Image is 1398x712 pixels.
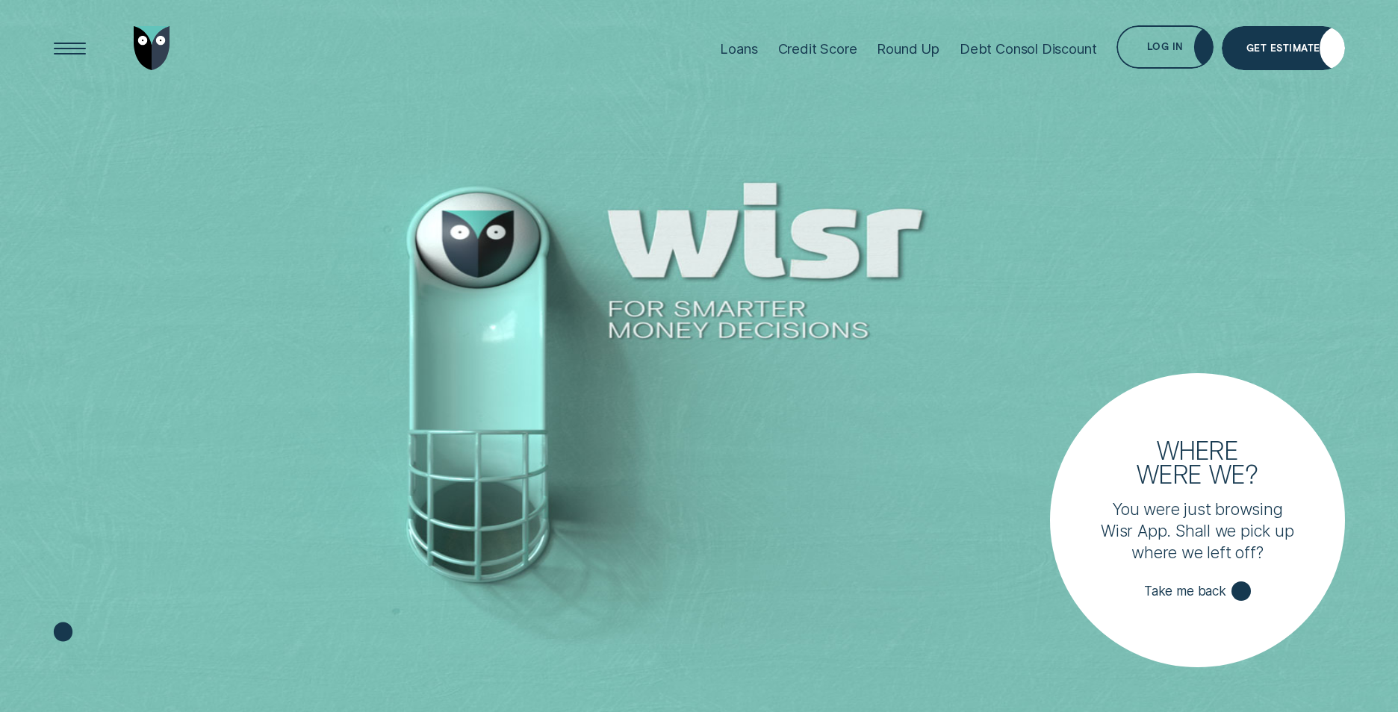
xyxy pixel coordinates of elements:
div: Credit Score [778,40,857,57]
p: You were just browsing Wisr App. Shall we pick up where we left off? [1100,499,1294,564]
button: Log in [1116,25,1214,69]
div: Round Up [877,40,939,57]
div: Debt Consol Discount [960,40,1096,57]
a: Where were we?You were just browsing Wisr App. Shall we pick up where we left off?Take me back [1050,373,1344,667]
a: Get Estimate [1222,26,1344,70]
span: Take me back [1144,583,1226,599]
img: Wisr [134,26,170,70]
button: Open Menu [48,26,92,70]
h3: Where were we? [1126,437,1269,485]
div: Loans [720,40,757,57]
